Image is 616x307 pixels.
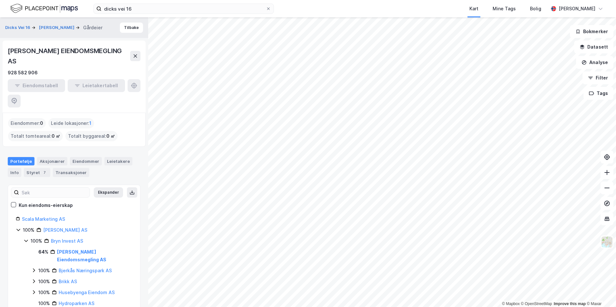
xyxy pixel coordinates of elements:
a: OpenStreetMap [521,302,552,306]
div: Leide lokasjoner : [48,118,94,128]
div: Aksjonærer [37,157,67,165]
div: Leietakere [104,157,132,165]
div: Gårdeier [83,24,102,32]
div: Portefølje [8,157,34,165]
a: [PERSON_NAME] AS [43,227,87,233]
button: Bokmerker [570,25,613,38]
div: 100% [23,226,34,234]
a: Hydroparken AS [59,301,94,306]
a: Mapbox [502,302,520,306]
div: Eiendommer : [8,118,46,128]
div: Bolig [530,5,541,13]
div: 100% [31,237,42,245]
div: [PERSON_NAME] EIENDOMSMEGLING AS [8,46,130,66]
div: Eiendommer [70,157,102,165]
button: Dicks Vei 16 [5,24,32,31]
img: Z [601,236,613,248]
a: Scala Marketing AS [22,216,65,222]
a: Bjerkås Næringspark AS [59,268,112,273]
div: 928 582 906 [8,69,38,77]
div: Info [8,168,21,177]
button: Filter [582,71,613,84]
a: [PERSON_NAME] Eiendomsmegling AS [57,249,106,262]
a: Bryn Invest AS [51,238,83,244]
div: 100% [38,278,50,285]
div: 100% [38,289,50,296]
span: 0 ㎡ [52,132,60,140]
span: 0 ㎡ [106,132,115,140]
div: 64% [38,248,48,256]
iframe: Chat Widget [584,276,616,307]
div: Transaksjoner [53,168,89,177]
div: Totalt tomteareal : [8,131,63,141]
button: Tags [583,87,613,100]
a: Improve this map [554,302,586,306]
button: Datasett [574,41,613,53]
div: Kun eiendoms-eierskap [19,201,73,209]
button: [PERSON_NAME] [39,24,76,31]
input: Søk [19,188,90,197]
a: Husebyenga Eiendom AS [59,290,115,295]
span: 0 [40,119,43,127]
input: Søk på adresse, matrikkel, gårdeiere, leietakere eller personer [101,4,266,14]
img: logo.f888ab2527a4732fd821a326f86c7f29.svg [10,3,78,14]
div: Totalt byggareal : [65,131,118,141]
button: Ekspander [94,187,123,198]
span: 1 [89,119,91,127]
div: Mine Tags [493,5,516,13]
a: Brikk AS [59,279,77,284]
div: 100% [38,267,50,274]
div: 7 [41,169,48,176]
div: Kart [469,5,478,13]
button: Tilbake [120,23,143,33]
div: Styret [24,168,50,177]
button: Analyse [576,56,613,69]
div: [PERSON_NAME] [559,5,595,13]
